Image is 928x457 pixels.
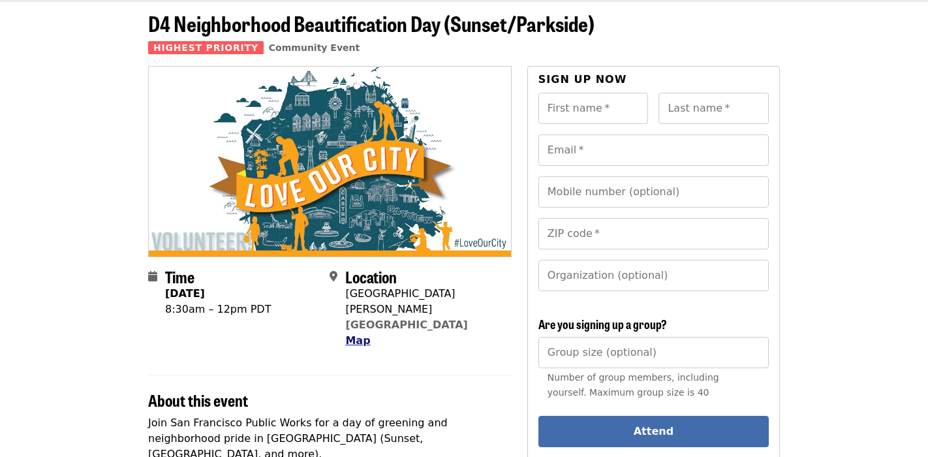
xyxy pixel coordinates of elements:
input: ZIP code [538,218,769,249]
span: Location [345,265,397,288]
span: D4 Neighborhood Beautification Day (Sunset/Parkside) [148,8,595,39]
input: First name [538,93,649,124]
div: 8:30am – 12pm PDT [165,302,271,317]
a: [GEOGRAPHIC_DATA] [345,319,467,331]
input: Email [538,134,769,166]
img: D4 Neighborhood Beautification Day (Sunset/Parkside) organized by SF Public Works [149,67,511,256]
strong: [DATE] [165,287,205,300]
input: [object Object] [538,337,769,368]
span: Are you signing up a group? [538,315,667,332]
input: Organization (optional) [538,260,769,291]
span: Highest Priority [148,41,264,54]
i: calendar icon [148,270,157,283]
span: Time [165,265,194,288]
span: About this event [148,388,248,411]
i: map-marker-alt icon [330,270,337,283]
button: Attend [538,416,769,447]
span: Number of group members, including yourself. Maximum group size is 40 [548,372,719,398]
span: Sign up now [538,73,627,86]
button: Map [345,333,370,349]
div: [GEOGRAPHIC_DATA][PERSON_NAME] [345,286,501,317]
a: Community Event [269,42,360,53]
input: Last name [658,93,769,124]
input: Mobile number (optional) [538,176,769,208]
span: Map [345,334,370,347]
